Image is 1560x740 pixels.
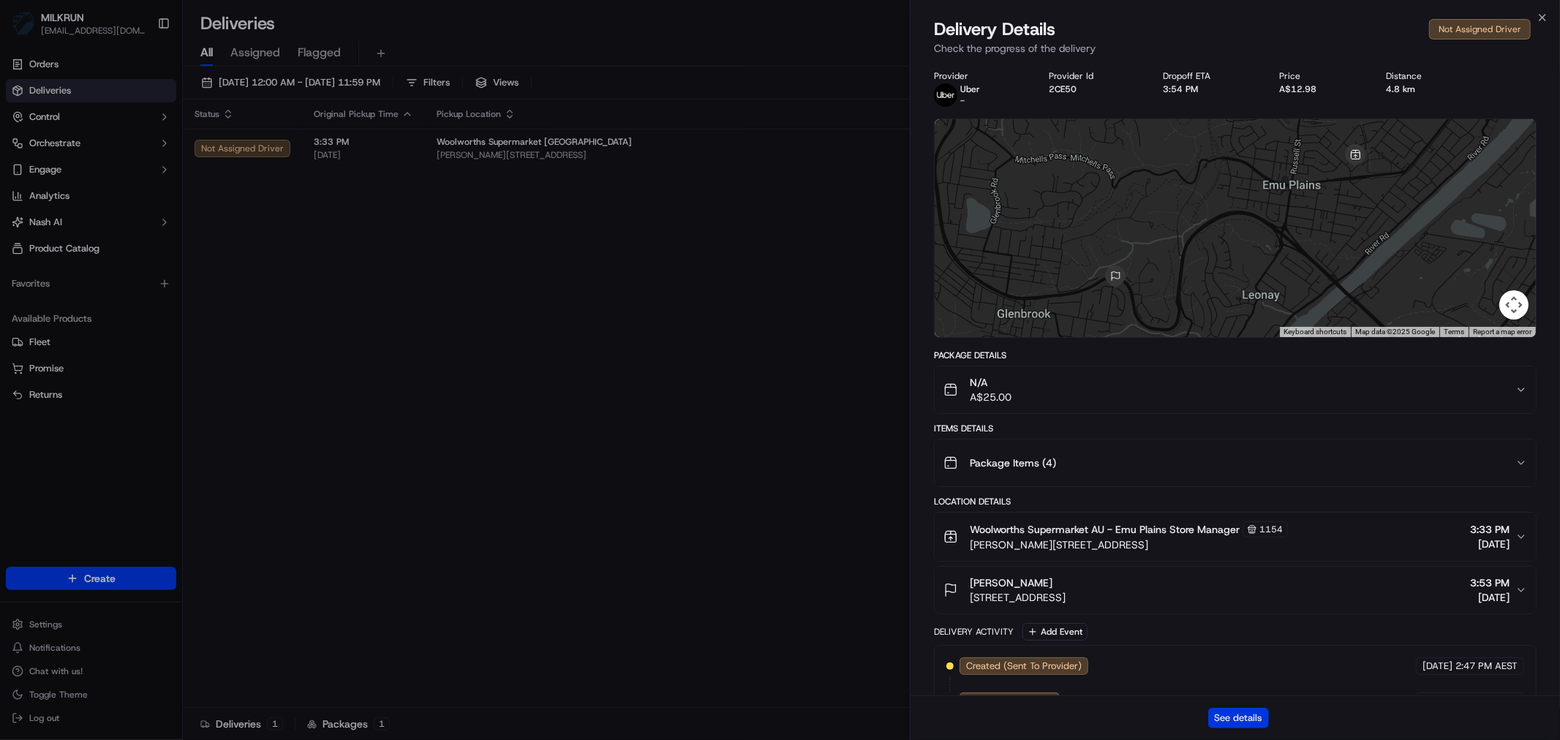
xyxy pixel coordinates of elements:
[934,423,1537,434] div: Items Details
[970,590,1066,605] span: [STREET_ADDRESS]
[938,318,987,337] a: Open this area in Google Maps (opens a new window)
[960,95,965,107] span: -
[935,513,1536,561] button: Woolworths Supermarket AU - Emu Plains Store Manager1154[PERSON_NAME][STREET_ADDRESS]3:33 PM[DATE]
[938,318,987,337] img: Google
[1386,83,1467,95] div: 4.8 km
[934,83,957,107] img: uber-new-logo.jpeg
[970,456,1056,470] span: Package Items ( 4 )
[934,41,1537,56] p: Check the progress of the delivery
[1050,83,1077,95] button: 2CE50
[1455,660,1518,673] span: 2:47 PM AEST
[966,660,1082,673] span: Created (Sent To Provider)
[970,390,1011,404] span: A$25.00
[970,522,1240,537] span: Woolworths Supermarket AU - Emu Plains Store Manager
[1386,70,1467,82] div: Distance
[1444,328,1464,336] a: Terms (opens in new tab)
[1163,83,1256,95] div: 3:54 PM
[1284,327,1346,337] button: Keyboard shortcuts
[1455,695,1518,708] span: 2:47 PM AEST
[1355,328,1435,336] span: Map data ©2025 Google
[970,375,1011,390] span: N/A
[960,83,980,95] p: Uber
[934,496,1537,507] div: Location Details
[1499,290,1529,320] button: Map camera controls
[1163,70,1256,82] div: Dropoff ETA
[1423,660,1452,673] span: [DATE]
[970,537,1288,552] span: [PERSON_NAME][STREET_ADDRESS]
[934,626,1014,638] div: Delivery Activity
[935,567,1536,613] button: [PERSON_NAME][STREET_ADDRESS]3:53 PM[DATE]
[1470,575,1510,590] span: 3:53 PM
[1280,70,1363,82] div: Price
[970,575,1052,590] span: [PERSON_NAME]
[1470,590,1510,605] span: [DATE]
[966,695,1053,708] span: Not Assigned Driver
[1259,524,1283,535] span: 1154
[934,70,1025,82] div: Provider
[935,439,1536,486] button: Package Items (4)
[1470,522,1510,537] span: 3:33 PM
[1022,623,1088,641] button: Add Event
[1423,695,1452,708] span: [DATE]
[935,366,1536,413] button: N/AA$25.00
[1050,70,1139,82] div: Provider Id
[1280,83,1363,95] div: A$12.98
[1470,537,1510,551] span: [DATE]
[1473,328,1531,336] a: Report a map error
[934,350,1537,361] div: Package Details
[934,18,1055,41] span: Delivery Details
[1208,708,1269,728] button: See details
